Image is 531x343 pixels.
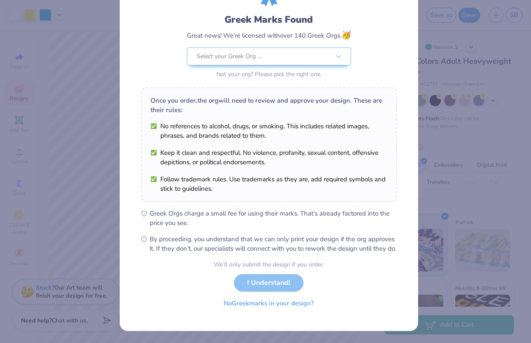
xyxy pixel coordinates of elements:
span: 🥳 [342,30,351,40]
li: Keep it clean and respectful. No violence, profanity, sexual content, offensive depictions, or po... [150,148,387,167]
div: We’ll only submit the design if you order. [214,260,324,269]
div: Great news! We’re licensed with over 140 Greek Orgs. [187,30,351,41]
div: Once you order, the org will need to review and approve your design. These are their rules: [150,96,387,115]
div: Greek Marks Found [187,13,351,27]
li: No references to alcohol, drugs, or smoking. This includes related images, phrases, and brands re... [150,121,387,140]
li: Follow trademark rules. Use trademarks as they are, add required symbols and stick to guidelines. [150,174,387,193]
button: NoGreekmarks in your design? [216,295,321,312]
span: By proceeding, you understand that we can only print your design if the org approves it. If they ... [150,234,397,253]
div: Not your org? Please pick the right one. [187,70,351,79]
span: Greek Orgs charge a small fee for using their marks. That’s already factored into the price you see. [150,209,397,228]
